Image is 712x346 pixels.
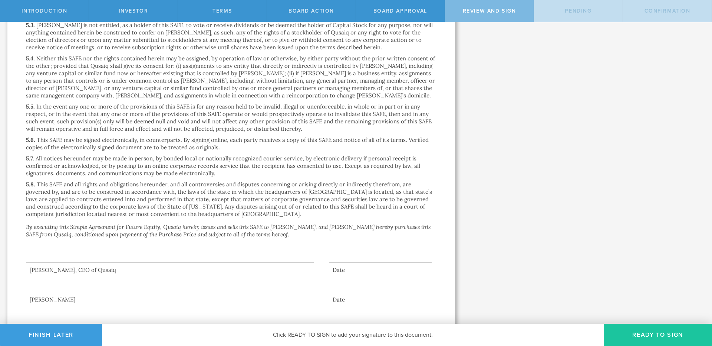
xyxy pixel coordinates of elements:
[119,8,148,14] span: Investor
[26,55,35,62] h3: 5.4.
[26,181,432,217] p: This SAFE and all rights and obligations hereunder, and all controversies and disputes concerning...
[329,296,432,303] div: Date
[26,223,431,238] em: By executing this Simple Agreement for Future Equity, Qusaiq hereby issues and sells this SAFE to...
[463,8,516,14] span: Review and Sign
[26,103,432,132] p: In the event any one or more of the provisions of this SAFE is for any reason held to be invalid,...
[212,8,232,14] span: terms
[604,324,712,346] button: Ready to Sign
[373,8,427,14] span: Board Approval
[26,21,35,29] h3: 5.3.
[645,8,690,14] span: Confirmation
[26,155,34,162] h3: 5.7.
[22,8,67,14] span: Introduction
[26,136,429,151] p: This SAFE may be signed electronically, in counterparts. By signing online, each party receives a...
[26,136,35,143] h3: 5.6.
[289,8,334,14] span: Board Action
[273,331,433,339] span: Click READY TO SIGN to add your signature to this document.
[26,21,433,51] p: [PERSON_NAME] is not entitled, as a holder of this SAFE, to vote or receive dividends or be deeme...
[26,181,35,188] h3: 5.8.
[565,8,591,14] span: Pending
[26,296,314,303] div: [PERSON_NAME]
[26,55,435,99] p: Neither this SAFE nor the rights contained herein may be assigned, by operation of law or otherwi...
[675,288,712,324] iframe: Chat Widget
[26,103,35,110] h3: 5.5.
[26,155,420,177] p: All notices hereunder may be made in person, by bonded local or nationally recognized courier ser...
